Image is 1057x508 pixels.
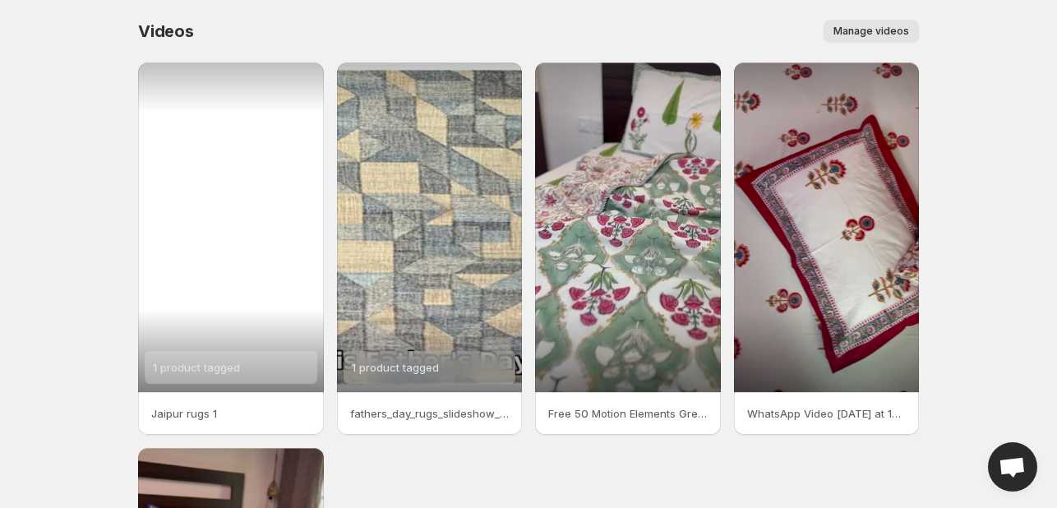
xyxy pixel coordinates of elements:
[988,442,1037,492] a: Open chat
[151,405,311,422] p: Jaipur rugs 1
[824,20,919,43] button: Manage videos
[352,361,439,374] span: 1 product tagged
[138,21,194,41] span: Videos
[833,25,909,38] span: Manage videos
[350,405,510,422] p: fathers_day_rugs_slideshow_short
[548,405,708,422] p: Free 50 Motion Elements Green Screen Splash Animation Cartoon Shapes Explosion
[153,361,240,374] span: 1 product tagged
[747,405,907,422] p: WhatsApp Video [DATE] at 162228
